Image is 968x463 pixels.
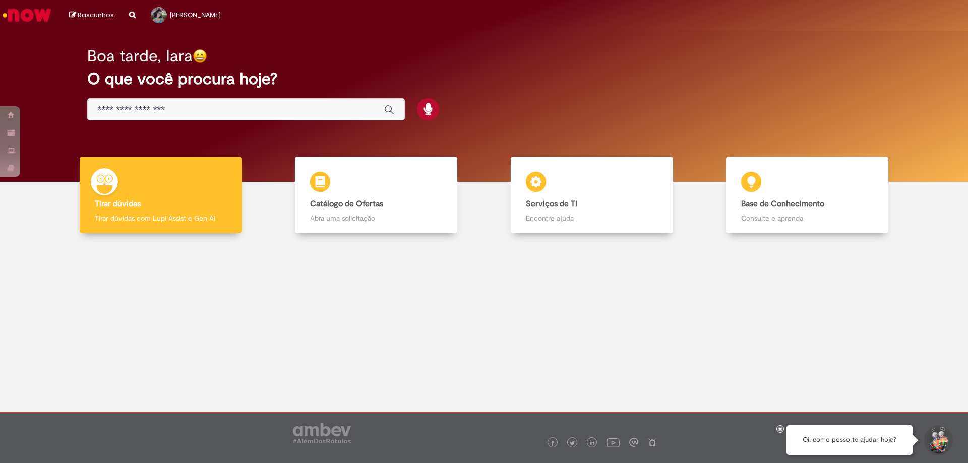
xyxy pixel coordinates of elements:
[786,425,913,455] div: Oi, como posso te ajudar hoje?
[629,438,638,447] img: logo_footer_workplace.png
[741,199,824,209] b: Base de Conhecimento
[95,213,227,223] p: Tirar dúvidas com Lupi Assist e Gen Ai
[607,436,620,449] img: logo_footer_youtube.png
[923,425,953,455] button: Iniciar Conversa de Suporte
[484,157,700,234] a: Serviços de TI Encontre ajuda
[69,11,114,20] a: Rascunhos
[53,157,269,234] a: Tirar dúvidas Tirar dúvidas com Lupi Assist e Gen Ai
[526,213,658,223] p: Encontre ajuda
[570,441,575,446] img: logo_footer_twitter.png
[310,213,442,223] p: Abra uma solicitação
[590,440,595,446] img: logo_footer_linkedin.png
[170,11,221,19] span: [PERSON_NAME]
[526,199,577,209] b: Serviços de TI
[1,5,53,25] img: ServiceNow
[87,47,193,65] h2: Boa tarde, Iara
[269,157,485,234] a: Catálogo de Ofertas Abra uma solicitação
[193,49,207,63] img: happy-face.png
[700,157,916,234] a: Base de Conhecimento Consulte e aprenda
[648,438,657,447] img: logo_footer_naosei.png
[78,10,114,20] span: Rascunhos
[87,70,881,88] h2: O que você procura hoje?
[741,213,873,223] p: Consulte e aprenda
[550,441,555,446] img: logo_footer_facebook.png
[95,199,141,209] b: Tirar dúvidas
[293,423,351,443] img: logo_footer_ambev_rotulo_gray.png
[310,199,383,209] b: Catálogo de Ofertas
